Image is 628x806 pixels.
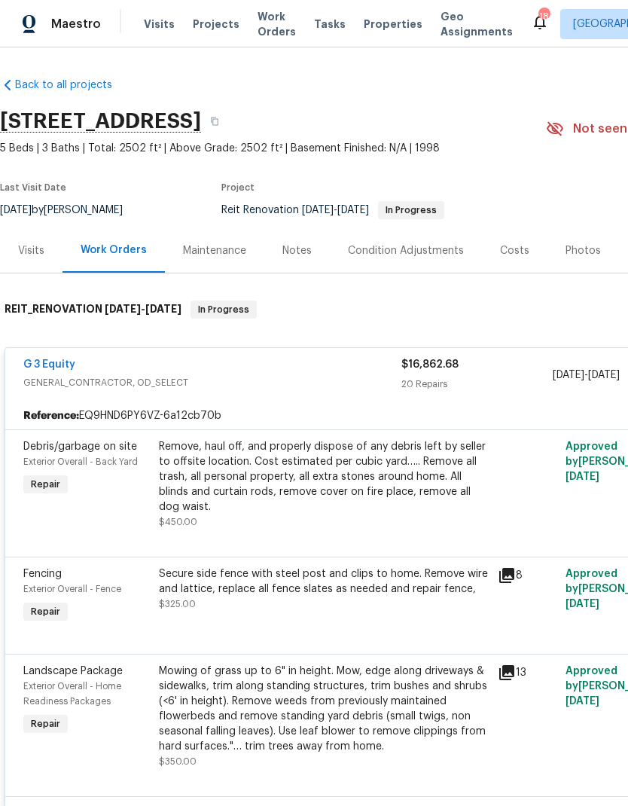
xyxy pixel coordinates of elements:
[498,664,556,682] div: 13
[258,9,296,39] span: Work Orders
[364,17,422,32] span: Properties
[23,666,123,676] span: Landscape Package
[23,457,138,466] span: Exterior Overall - Back Yard
[553,368,620,383] span: -
[500,243,529,258] div: Costs
[302,205,334,215] span: [DATE]
[18,243,44,258] div: Visits
[23,569,62,579] span: Fencing
[566,243,601,258] div: Photos
[23,359,75,370] a: G 3 Equity
[105,304,181,314] span: -
[23,585,121,594] span: Exterior Overall - Fence
[401,377,553,392] div: 20 Repairs
[588,370,620,380] span: [DATE]
[566,599,599,609] span: [DATE]
[23,682,121,706] span: Exterior Overall - Home Readiness Packages
[221,183,255,192] span: Project
[5,301,181,319] h6: REIT_RENOVATION
[183,243,246,258] div: Maintenance
[401,359,459,370] span: $16,862.68
[221,205,444,215] span: Reit Renovation
[145,304,181,314] span: [DATE]
[566,472,599,482] span: [DATE]
[566,696,599,707] span: [DATE]
[337,205,369,215] span: [DATE]
[441,9,513,39] span: Geo Assignments
[23,375,401,390] span: GENERAL_CONTRACTOR, OD_SELECT
[81,243,147,258] div: Work Orders
[23,408,79,423] b: Reference:
[380,206,443,215] span: In Progress
[159,517,197,527] span: $450.00
[23,441,137,452] span: Debris/garbage on site
[159,439,489,514] div: Remove, haul off, and properly dispose of any debris left by seller to offsite location. Cost est...
[105,304,141,314] span: [DATE]
[282,243,312,258] div: Notes
[538,9,549,24] div: 18
[348,243,464,258] div: Condition Adjustments
[159,566,489,597] div: Secure side fence with steel post and clips to home. Remove wire and lattice, replace all fence s...
[51,17,101,32] span: Maestro
[314,19,346,29] span: Tasks
[159,664,489,754] div: Mowing of grass up to 6" in height. Mow, edge along driveways & sidewalks, trim along standing st...
[193,17,239,32] span: Projects
[25,477,66,492] span: Repair
[498,566,556,585] div: 8
[25,716,66,731] span: Repair
[159,757,197,766] span: $350.00
[192,302,255,317] span: In Progress
[25,604,66,619] span: Repair
[302,205,369,215] span: -
[144,17,175,32] span: Visits
[201,108,228,135] button: Copy Address
[553,370,584,380] span: [DATE]
[159,600,196,609] span: $325.00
